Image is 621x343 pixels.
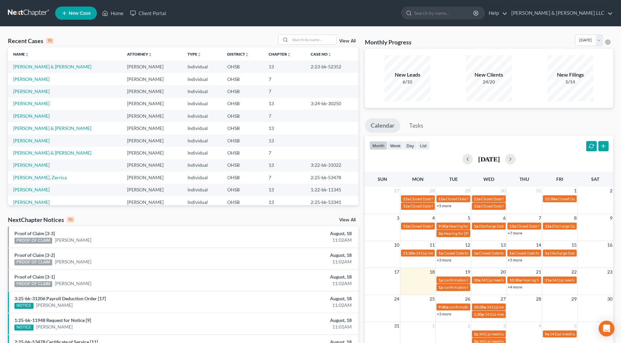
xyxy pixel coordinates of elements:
[545,278,551,282] span: 11a
[25,53,29,57] i: unfold_more
[263,135,306,147] td: 13
[305,171,358,184] td: 2:25-bk-53478
[244,280,352,287] div: 11:02AM
[36,324,73,330] a: [PERSON_NAME]
[538,322,542,330] span: 4
[403,251,415,256] span: 11:30a
[573,187,577,195] span: 1
[13,76,50,82] a: [PERSON_NAME]
[508,257,522,262] a: +5 more
[474,196,480,201] span: 12a
[263,73,306,85] td: 7
[339,218,356,222] a: View All
[500,187,506,195] span: 30
[571,241,577,249] span: 15
[263,61,306,73] td: 13
[269,52,291,57] a: Chapterunfold_more
[481,204,539,208] span: Closed Date for [PERSON_NAME]
[500,241,506,249] span: 13
[182,171,222,184] td: Individual
[508,7,613,19] a: [PERSON_NAME] & [PERSON_NAME] LLC
[416,251,511,256] span: 341(a) meeting for [PERSON_NAME]-[PERSON_NAME]
[444,285,518,290] span: confirmation hearing for [PERSON_NAME]
[122,196,182,208] td: [PERSON_NAME]
[438,278,443,282] span: 1p
[122,61,182,73] td: [PERSON_NAME]
[446,196,504,201] span: Closed Date for [PERSON_NAME]
[481,196,539,201] span: Closed Date for [PERSON_NAME]
[437,257,451,262] a: +3 more
[127,7,169,19] a: Client Portal
[538,214,542,222] span: 7
[467,214,471,222] span: 5
[14,231,55,236] a: Proof of Claim [3-3]
[403,224,410,229] span: 12a
[417,141,430,150] button: list
[287,53,291,57] i: unfold_more
[222,61,263,73] td: OHSB
[122,110,182,122] td: [PERSON_NAME]
[148,53,152,57] i: unfold_more
[305,184,358,196] td: 1:22-bk-11345
[479,224,577,229] span: Discharge Date for [PERSON_NAME] & [PERSON_NAME]
[467,322,471,330] span: 2
[487,305,550,309] span: 341(a) meeting for [PERSON_NAME]
[305,159,358,171] td: 3:22-bk-31022
[466,79,512,85] div: 24/20
[387,141,404,150] button: week
[127,52,152,57] a: Attorneyunfold_more
[182,122,222,134] td: Individual
[474,331,478,336] span: 2p
[474,312,484,317] span: 1:30p
[609,187,613,195] span: 2
[550,331,613,336] span: 341(a) meeting for [PERSON_NAME]
[182,184,222,196] td: Individual
[13,52,29,57] a: Nameunfold_more
[509,224,516,229] span: 12a
[67,217,74,223] div: 10
[14,317,91,323] a: 1:25-bk-11948 Request for Notice [9]
[429,187,435,195] span: 28
[122,98,182,110] td: [PERSON_NAME]
[438,231,443,236] span: 2p
[222,184,263,196] td: OHSB
[607,295,613,303] span: 30
[122,147,182,159] td: [PERSON_NAME]
[182,147,222,159] td: Individual
[245,53,249,57] i: unfold_more
[13,199,50,205] a: [PERSON_NAME]
[393,187,400,195] span: 27
[263,98,306,110] td: 13
[438,285,443,290] span: 1p
[369,141,387,150] button: month
[227,52,249,57] a: Districtunfold_more
[13,162,50,168] a: [PERSON_NAME]
[547,71,593,79] div: New Filings
[464,187,471,195] span: 29
[244,302,352,308] div: 11:02AM
[449,305,523,309] span: confirmation hearing for [PERSON_NAME]
[55,280,91,287] a: [PERSON_NAME]
[182,61,222,73] td: Individual
[122,135,182,147] td: [PERSON_NAME]
[403,196,410,201] span: 12a
[474,278,480,282] span: 10a
[14,281,52,287] div: PROOF OF CLAIM
[607,268,613,276] span: 23
[502,214,506,222] span: 6
[429,268,435,276] span: 18
[438,251,443,256] span: 1a
[500,268,506,276] span: 20
[396,214,400,222] span: 3
[55,258,91,265] a: [PERSON_NAME]
[99,7,127,19] a: Home
[305,98,358,110] td: 3:24-bk-30250
[365,118,400,133] a: Calendar
[244,252,352,258] div: August, 18
[522,278,573,282] span: Hearing for [PERSON_NAME]
[429,295,435,303] span: 25
[474,251,478,256] span: 1a
[403,204,410,208] span: 12a
[339,39,356,43] a: View All
[263,184,306,196] td: 13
